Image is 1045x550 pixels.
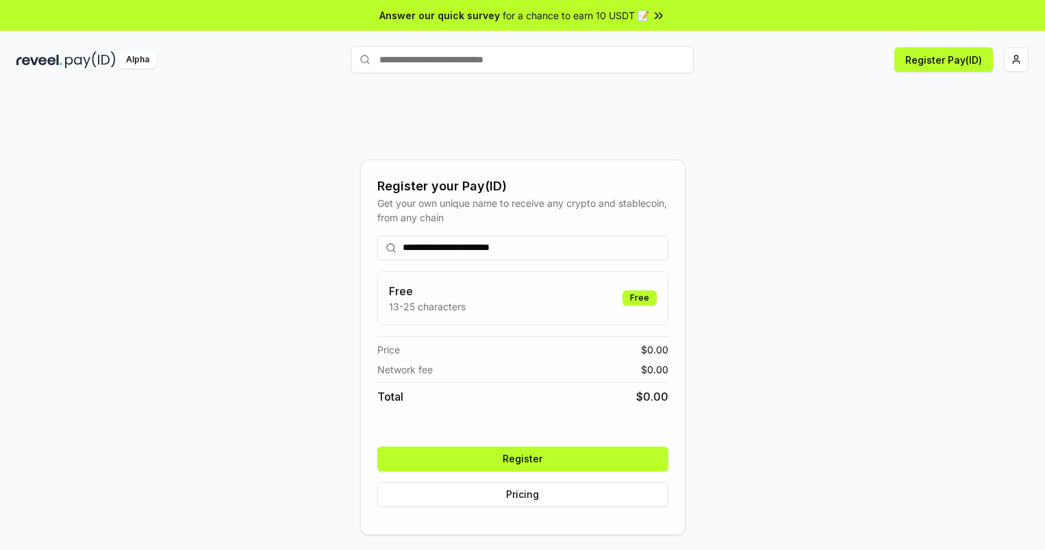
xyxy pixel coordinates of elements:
[379,8,500,23] span: Answer our quick survey
[377,388,403,405] span: Total
[894,47,993,72] button: Register Pay(ID)
[377,196,668,225] div: Get your own unique name to receive any crypto and stablecoin, from any chain
[622,290,657,305] div: Free
[118,51,157,68] div: Alpha
[641,342,668,357] span: $ 0.00
[377,342,400,357] span: Price
[377,447,668,471] button: Register
[16,51,62,68] img: reveel_dark
[389,299,466,314] p: 13-25 characters
[65,51,116,68] img: pay_id
[377,362,433,377] span: Network fee
[377,177,668,196] div: Register your Pay(ID)
[641,362,668,377] span: $ 0.00
[503,8,649,23] span: for a chance to earn 10 USDT 📝
[377,482,668,507] button: Pricing
[389,283,466,299] h3: Free
[636,388,668,405] span: $ 0.00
